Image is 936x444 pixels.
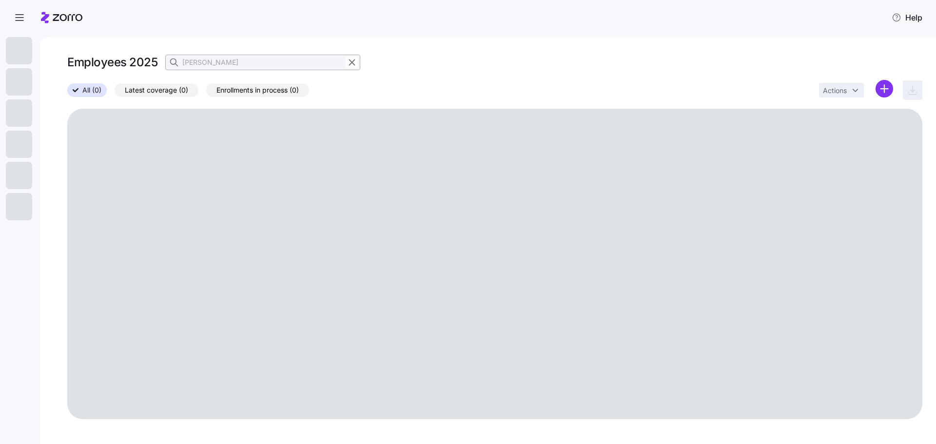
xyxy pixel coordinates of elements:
[819,83,864,97] button: Actions
[82,84,101,97] span: All (0)
[165,55,360,70] input: Search Employees
[884,8,930,27] button: Help
[892,12,922,23] span: Help
[125,84,188,97] span: Latest coverage (0)
[67,55,157,70] h1: Employees 2025
[823,87,847,94] span: Actions
[216,84,299,97] span: Enrollments in process (0)
[876,80,893,97] svg: add icon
